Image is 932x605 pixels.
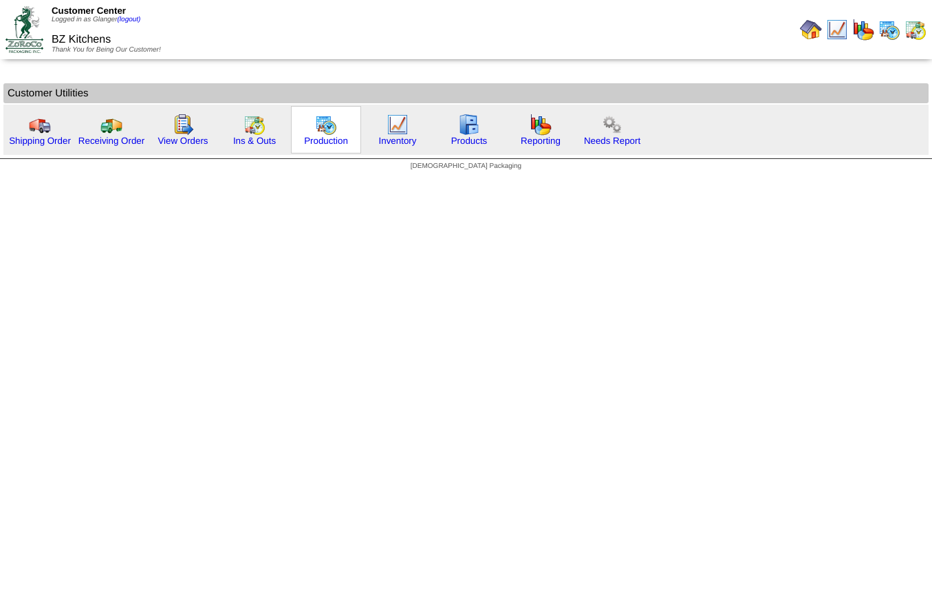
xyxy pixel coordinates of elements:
img: line_graph.gif [826,19,848,41]
a: Reporting [521,136,561,146]
a: Receiving Order [78,136,144,146]
a: Ins & Outs [233,136,276,146]
a: View Orders [158,136,208,146]
img: home.gif [800,19,822,41]
img: calendarprod.gif [878,19,900,41]
img: ZoRoCo_Logo(Green%26Foil)%20jpg.webp [6,6,43,52]
img: calendarinout.gif [904,19,926,41]
img: graph.gif [852,19,874,41]
a: Products [451,136,488,146]
img: calendarprod.gif [315,114,337,136]
img: calendarinout.gif [243,114,265,136]
span: Logged in as Glanger [52,16,141,23]
img: line_graph.gif [387,114,409,136]
img: truck.gif [29,114,51,136]
span: [DEMOGRAPHIC_DATA] Packaging [411,162,521,170]
a: (logout) [118,16,141,23]
a: Needs Report [584,136,640,146]
span: Customer Center [52,6,126,16]
img: workorder.gif [172,114,194,136]
span: BZ Kitchens [52,34,111,45]
a: Production [304,136,348,146]
td: Customer Utilities [3,83,929,103]
img: workflow.png [601,114,623,136]
img: truck2.gif [100,114,122,136]
img: graph.gif [530,114,552,136]
img: cabinet.gif [458,114,480,136]
a: Shipping Order [9,136,71,146]
span: Thank You for Being Our Customer! [52,46,161,54]
a: Inventory [379,136,417,146]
